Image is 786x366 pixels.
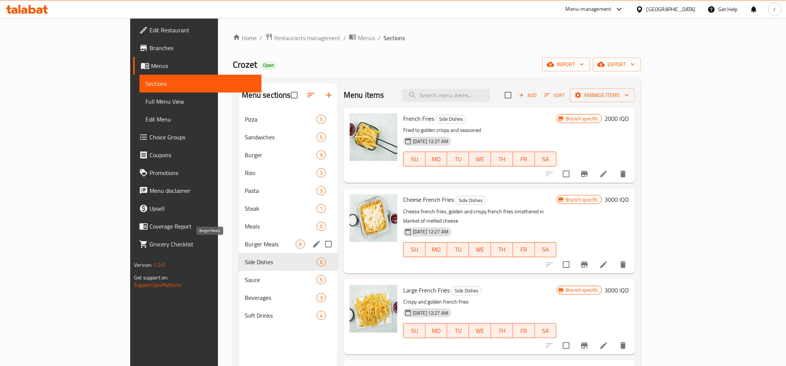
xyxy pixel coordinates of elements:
span: Menus [151,61,256,70]
div: Pizza [245,115,317,124]
a: Edit menu item [599,341,608,350]
span: Sandwiches [245,133,317,142]
div: [GEOGRAPHIC_DATA] [647,5,696,13]
a: Choice Groups [133,128,262,146]
div: Side Dishes [436,115,466,124]
span: TU [450,325,466,336]
div: items [317,258,326,266]
button: SU [403,152,426,166]
a: Grocery Checklist [133,235,262,253]
span: Side Dishes [456,196,485,205]
button: FR [513,152,535,166]
button: MO [426,242,447,257]
span: export [599,60,635,69]
span: Side Dishes [436,115,466,123]
span: MO [429,244,445,255]
span: Beverages [245,293,317,302]
span: Burger Meals [245,240,296,249]
button: WE [469,242,491,257]
span: Select all sections [286,87,302,103]
button: WE [469,152,491,166]
li: / [343,33,346,42]
span: Menus [358,33,375,42]
span: Select to update [558,338,574,353]
div: Open [260,61,277,70]
span: Select to update [558,166,574,182]
span: Select to update [558,257,574,272]
span: Get support on: [134,273,168,282]
div: Sauce [245,275,317,284]
span: TU [450,154,466,165]
button: delete [614,337,632,354]
div: items [317,186,326,195]
span: Large French Fries [403,285,450,296]
span: Coverage Report [150,222,256,231]
a: Menus [349,33,375,43]
div: Side Dishes [245,258,317,266]
button: MO [426,323,447,338]
span: 5 [317,116,325,123]
button: SU [403,323,426,338]
a: Coupons [133,146,262,164]
button: SA [535,152,557,166]
span: [DATE] 12:27 AM [410,228,451,235]
h6: 3000 IQD [605,285,629,295]
nav: Menu sections [239,107,338,327]
span: Coupons [150,150,256,159]
a: Branches [133,39,262,57]
span: MO [429,154,445,165]
span: TH [494,154,510,165]
span: Edit Menu [145,115,256,124]
span: Branch specific [563,196,601,203]
a: Coverage Report [133,217,262,235]
span: Add item [516,90,540,101]
h2: Menu sections [242,90,291,101]
a: Menus [133,57,262,75]
span: FR [516,244,532,255]
span: SA [538,154,554,165]
span: FR [516,154,532,165]
span: 3 [317,169,325,176]
span: 6 [317,259,325,266]
span: Upsell [150,204,256,213]
div: items [317,168,326,177]
span: TH [494,325,510,336]
button: FR [513,242,535,257]
span: SA [538,244,554,255]
span: Steak [245,204,317,213]
button: MO [426,152,447,166]
p: Cheese french fries, golden and crispy french fries smothered in blanket of melted cheese [403,207,557,226]
div: Rizo3 [239,164,338,182]
span: Promotions [150,168,256,177]
span: Pasta [245,186,317,195]
button: TU [447,242,469,257]
span: Select section [500,87,516,103]
button: delete [614,256,632,273]
span: Sections [384,33,405,42]
div: Rizo [245,168,317,177]
a: Edit menu item [599,260,608,269]
div: items [317,133,326,142]
div: items [296,240,305,249]
button: Add section [320,86,338,104]
a: Edit Menu [139,110,262,128]
a: Restaurants management [265,33,340,43]
span: SU [407,154,423,165]
span: Side Dishes [452,286,481,295]
div: Sauce5 [239,271,338,289]
p: Crispy and golden french fries [403,297,557,307]
span: SU [407,244,423,255]
span: Branch specific [563,115,601,122]
span: Cheese French Fries [403,194,454,205]
span: 1 [317,205,325,212]
button: TU [447,323,469,338]
span: 0 [317,223,325,230]
button: TH [491,323,513,338]
span: TH [494,244,510,255]
span: SA [538,325,554,336]
span: 5 [317,276,325,284]
span: TU [450,244,466,255]
span: import [548,60,584,69]
button: SA [535,242,557,257]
